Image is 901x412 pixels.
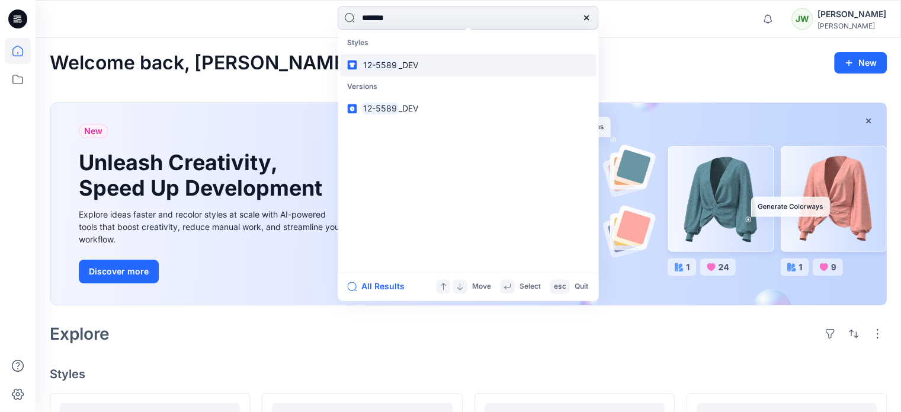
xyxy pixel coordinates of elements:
[817,7,886,21] div: [PERSON_NAME]
[361,58,399,72] mark: 12-5589
[50,324,110,343] h2: Explore
[340,76,596,98] p: Versions
[399,104,418,114] span: _DEV
[340,54,596,76] a: 12-5589_DEV
[817,21,886,30] div: [PERSON_NAME]
[399,60,418,70] span: _DEV
[834,52,887,74] button: New
[84,124,102,138] span: New
[79,150,328,201] h1: Unleash Creativity, Speed Up Development
[50,52,352,74] h2: Welcome back, [PERSON_NAME]
[361,102,399,116] mark: 12-5589
[340,98,596,120] a: 12-5589_DEV
[519,280,540,293] p: Select
[79,260,345,283] a: Discover more
[553,280,566,293] p: esc
[347,279,412,293] button: All Results
[791,8,813,30] div: JW
[472,280,490,293] p: Move
[79,260,159,283] button: Discover more
[340,32,596,54] p: Styles
[574,280,588,293] p: Quit
[50,367,887,381] h4: Styles
[79,208,345,245] div: Explore ideas faster and recolor styles at scale with AI-powered tools that boost creativity, red...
